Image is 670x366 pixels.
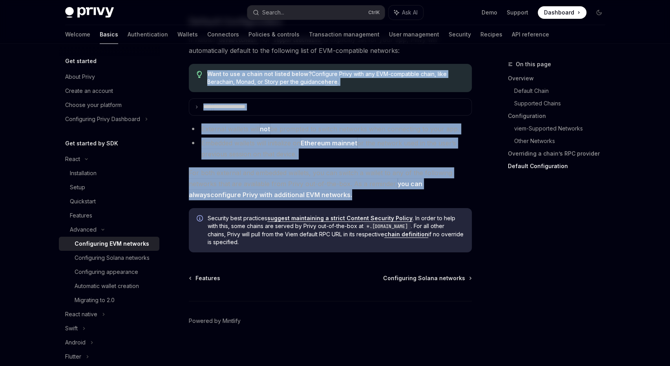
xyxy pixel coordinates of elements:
code: *.[DOMAIN_NAME] [363,223,411,230]
a: Basics [100,25,118,44]
a: Transaction management [309,25,380,44]
a: Default Chain [514,85,612,97]
svg: Info [197,215,204,223]
span: Ask AI [402,9,418,16]
div: Swift [65,324,78,333]
div: Setup [70,183,85,192]
a: Features [59,208,159,223]
a: Recipes [480,25,502,44]
strong: Want to use a chain not listed below? [207,71,312,77]
span: Features [195,274,220,282]
a: Choose your platform [59,98,159,112]
a: Overview [508,72,612,85]
a: Features [190,274,220,282]
div: Flutter [65,352,81,361]
a: Create an account [59,84,159,98]
span: Configuring Solana networks [383,274,465,282]
a: Connectors [207,25,239,44]
a: viem-Supported Networks [514,122,612,135]
a: Dashboard [538,6,586,19]
a: suggest maintaining a strict Content Security Policy [267,215,413,222]
h5: Get started [65,56,97,66]
a: Powered by Mintlify [189,317,241,325]
div: About Privy [65,72,95,82]
a: Installation [59,166,159,180]
div: Configuring Solana networks [75,253,150,263]
div: Migrating to 2.0 [75,295,115,305]
a: configure Privy with additional EVM networks [210,191,351,199]
a: Other Networks [514,135,612,147]
div: React native [65,310,97,319]
span: Configure Privy with any EVM-compatible chain, like Berachain, Monad, or Story per the guidance . [207,70,464,86]
span: On this page [516,60,551,69]
a: Default Configuration [508,160,612,172]
a: Configuration [508,110,612,122]
div: Configuring appearance [75,267,138,277]
button: Search...CtrlK [247,5,385,20]
a: Supported Chains [514,97,612,110]
div: Android [65,338,86,347]
a: User management [389,25,439,44]
button: Toggle dark mode [593,6,605,19]
a: Overriding a chain’s RPC provider [508,147,612,160]
div: Quickstart [70,197,96,206]
h5: Get started by SDK [65,139,118,148]
a: Welcome [65,25,90,44]
a: Policies & controls [248,25,299,44]
li: Embedded wallets will initialize on or the network used in the user’s previous session on that de... [189,138,472,159]
a: chain definition [384,231,428,238]
a: Demo [482,9,497,16]
button: Ask AI [389,5,423,20]
a: Migrating to 2.0 [59,293,159,307]
a: Configuring appearance [59,265,159,279]
a: Automatic wallet creation [59,279,159,293]
div: Automatic wallet creation [75,281,139,291]
span: Ctrl K [368,9,380,16]
a: Configuring Solana networks [383,274,471,282]
span: If neither nor is explicitly set for your app, Privy will automatically default to the following ... [189,34,472,56]
div: Search... [262,8,284,17]
a: Quickstart [59,194,159,208]
span: Dashboard [544,9,574,16]
span: Security best practices . In order to help with this, some chains are served by Privy out-of-the-... [208,214,464,246]
div: Create an account [65,86,113,96]
span: For both external and embedded wallets, you can switch a wallet to any of the following networks ... [189,167,472,200]
div: Configuring EVM networks [75,239,149,248]
a: Configuring Solana networks [59,251,159,265]
div: React [65,154,80,164]
li: External wallets will be prompted to switch networks when connecting to your app. [189,123,472,134]
a: Wallets [177,25,198,44]
div: Features [70,211,92,220]
svg: Tip [197,71,202,78]
a: Setup [59,180,159,194]
a: Authentication [128,25,168,44]
div: Installation [70,169,97,178]
strong: not [260,125,270,133]
a: Configuring EVM networks [59,237,159,251]
div: Configuring Privy Dashboard [65,114,140,124]
strong: you can always . [189,180,422,199]
a: About Privy [59,70,159,84]
img: dark logo [65,7,114,18]
strong: Ethereum mainnet [301,139,357,147]
div: Choose your platform [65,100,122,110]
a: Security [449,25,471,44]
a: Support [507,9,528,16]
a: here [325,78,338,85]
div: Advanced [70,225,97,234]
a: API reference [512,25,549,44]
